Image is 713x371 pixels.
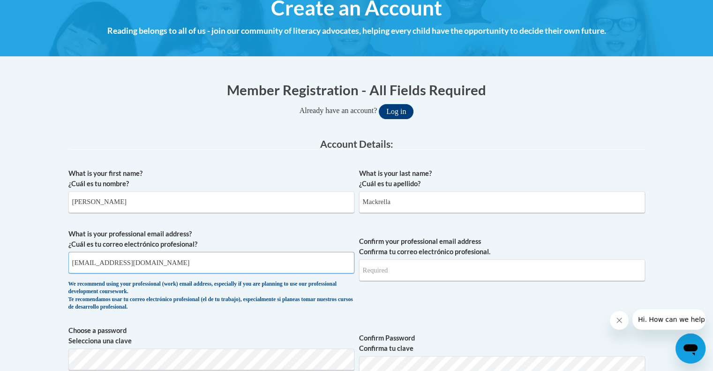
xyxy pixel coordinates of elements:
[379,104,413,119] button: Log in
[68,191,354,213] input: Metadata input
[359,236,645,257] label: Confirm your professional email address Confirma tu correo electrónico profesional.
[359,168,645,189] label: What is your last name? ¿Cuál es tu apellido?
[68,280,354,311] div: We recommend using your professional (work) email address, especially if you are planning to use ...
[68,326,354,346] label: Choose a password Selecciona una clave
[68,80,645,99] h1: Member Registration - All Fields Required
[675,333,705,363] iframe: Button to launch messaging window
[68,252,354,273] input: Metadata input
[359,333,645,354] label: Confirm Password Confirma tu clave
[632,309,705,330] iframe: Message from company
[359,259,645,281] input: Required
[300,106,377,114] span: Already have an account?
[6,7,76,14] span: Hi. How can we help?
[68,229,354,250] label: What is your professional email address? ¿Cuál es tu correo electrónico profesional?
[68,168,354,189] label: What is your first name? ¿Cuál es tu nombre?
[610,311,629,330] iframe: Close message
[320,138,393,150] span: Account Details:
[68,25,645,37] h4: Reading belongs to all of us - join our community of literacy advocates, helping every child have...
[359,191,645,213] input: Metadata input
